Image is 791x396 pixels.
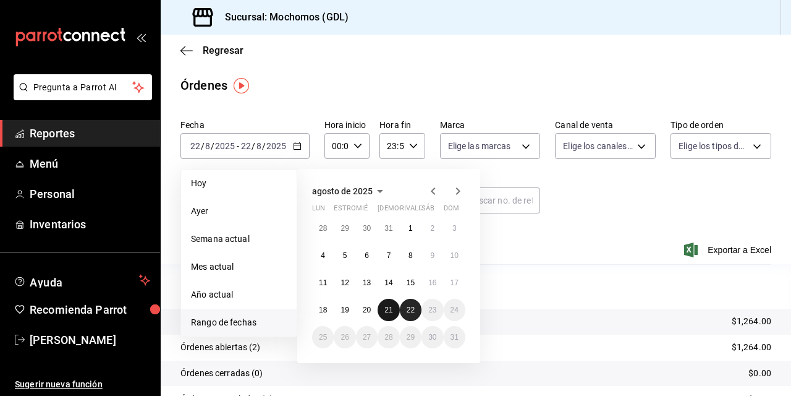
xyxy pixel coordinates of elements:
[384,278,392,287] abbr: 14 de agosto de 2025
[365,251,369,260] abbr: 6 de agosto de 2025
[319,278,327,287] abbr: 11 de agosto de 2025
[444,326,465,348] button: 31 de agosto de 2025
[191,205,287,218] span: Ayer
[30,273,134,288] span: Ayuda
[312,299,334,321] button: 18 de agosto de 2025
[356,244,378,267] button: 6 de agosto de 2025
[378,244,399,267] button: 7 de agosto de 2025
[205,141,211,151] input: --
[180,341,261,354] p: Órdenes abiertas (2)
[334,326,355,348] button: 26 de agosto de 2025
[190,141,201,151] input: --
[211,141,214,151] span: /
[356,217,378,239] button: 30 de julio de 2025
[341,278,349,287] abbr: 12 de agosto de 2025
[312,217,334,239] button: 28 de julio de 2025
[428,306,436,314] abbr: 23 de agosto de 2025
[450,306,459,314] abbr: 24 de agosto de 2025
[452,224,457,233] abbr: 3 de agosto de 2025
[334,272,355,294] button: 12 de agosto de 2025
[387,251,391,260] abbr: 7 de agosto de 2025
[191,316,287,329] span: Rango de fechas
[555,121,656,129] label: Canal de venta
[444,244,465,267] button: 10 de agosto de 2025
[363,306,371,314] abbr: 20 de agosto de 2025
[30,334,116,346] font: [PERSON_NAME]
[324,121,370,129] label: Hora inicio
[312,186,373,196] span: agosto de 2025
[363,278,371,287] abbr: 13 de agosto de 2025
[356,272,378,294] button: 13 de agosto de 2025
[341,306,349,314] abbr: 19 de agosto de 2025
[180,76,227,95] div: Órdenes
[15,379,103,389] font: Sugerir nueva función
[687,243,771,257] button: Exportar a Excel
[400,217,421,239] button: 1 de agosto de 2025
[421,217,443,239] button: 2 de agosto de 2025
[732,341,771,354] p: $1,264.00
[384,224,392,233] abbr: 31 de julio de 2025
[408,251,413,260] abbr: 8 de agosto de 2025
[356,299,378,321] button: 20 de agosto de 2025
[450,333,459,342] abbr: 31 de agosto de 2025
[319,224,327,233] abbr: 28 de julio de 2025
[378,204,450,217] abbr: jueves
[400,326,421,348] button: 29 de agosto de 2025
[334,204,373,217] abbr: martes
[384,333,392,342] abbr: 28 de agosto de 2025
[407,333,415,342] abbr: 29 de agosto de 2025
[444,217,465,239] button: 3 de agosto de 2025
[563,140,633,152] span: Elige los canales de venta
[136,32,146,42] button: open_drawer_menu
[30,157,59,170] font: Menú
[191,177,287,190] span: Hoy
[430,251,434,260] abbr: 9 de agosto de 2025
[14,74,152,100] button: Pregunta a Parrot AI
[319,333,327,342] abbr: 25 de agosto de 2025
[732,315,771,328] p: $1,264.00
[180,121,310,129] label: Fecha
[252,141,255,151] span: /
[670,121,771,129] label: Tipo de orden
[312,204,325,217] abbr: lunes
[444,299,465,321] button: 24 de agosto de 2025
[430,224,434,233] abbr: 2 de agosto de 2025
[191,288,287,301] span: Año actual
[379,121,425,129] label: Hora fin
[201,141,205,151] span: /
[30,187,75,200] font: Personal
[421,326,443,348] button: 30 de agosto de 2025
[708,245,771,255] font: Exportar a Excel
[312,184,387,199] button: agosto de 2025
[341,224,349,233] abbr: 29 de julio de 2025
[191,260,287,273] span: Mes actual
[421,244,443,267] button: 9 de agosto de 2025
[343,251,347,260] abbr: 5 de agosto de 2025
[408,224,413,233] abbr: 1 de agosto de 2025
[407,306,415,314] abbr: 22 de agosto de 2025
[203,45,243,56] span: Regresar
[378,326,399,348] button: 28 de agosto de 2025
[356,204,368,217] abbr: miércoles
[9,90,152,103] a: Pregunta a Parrot AI
[428,333,436,342] abbr: 30 de agosto de 2025
[256,141,262,151] input: --
[378,299,399,321] button: 21 de agosto de 2025
[400,204,434,217] abbr: viernes
[312,244,334,267] button: 4 de agosto de 2025
[428,278,436,287] abbr: 16 de agosto de 2025
[444,204,459,217] abbr: domingo
[421,299,443,321] button: 23 de agosto de 2025
[400,244,421,267] button: 8 de agosto de 2025
[679,140,748,152] span: Elige los tipos de orden
[378,272,399,294] button: 14 de agosto de 2025
[234,78,249,93] button: Marcador de información sobre herramientas
[450,251,459,260] abbr: 10 de agosto de 2025
[191,233,287,246] span: Semana actual
[421,272,443,294] button: 16 de agosto de 2025
[363,333,371,342] abbr: 27 de agosto de 2025
[240,141,252,151] input: --
[321,251,325,260] abbr: 4 de agosto de 2025
[444,272,465,294] button: 17 de agosto de 2025
[334,217,355,239] button: 29 de julio de 2025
